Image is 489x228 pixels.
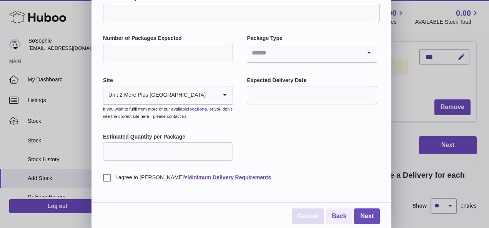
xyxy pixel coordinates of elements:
label: Estimated Quantity per Package [103,133,233,140]
a: Minimum Delivery Requirements [188,174,271,180]
a: locations [188,107,207,111]
label: Site [103,77,233,84]
a: Back [326,208,353,224]
span: Unit 2 More Plus [GEOGRAPHIC_DATA] [103,86,206,104]
label: Number of Packages Expected [103,35,233,42]
input: Search for option [206,86,217,104]
div: Search for option [103,86,233,105]
label: Expected Delivery Date [247,77,377,84]
label: Package Type [247,35,377,42]
label: I agree to [PERSON_NAME]'s [103,174,380,181]
div: Search for option [247,44,376,63]
input: Search for option [247,44,361,62]
small: If you wish to fulfil from more of our available , or you don’t see the correct site here - pleas... [103,107,232,119]
a: Cancel [292,208,324,224]
a: Next [354,208,380,224]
